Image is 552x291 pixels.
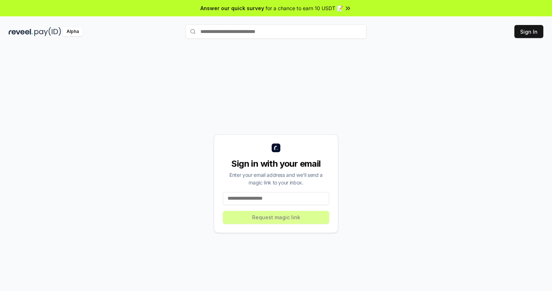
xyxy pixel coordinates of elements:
img: pay_id [34,27,61,36]
button: Sign In [514,25,543,38]
img: reveel_dark [9,27,33,36]
div: Sign in with your email [223,158,329,170]
div: Enter your email address and we’ll send a magic link to your inbox. [223,171,329,186]
span: for a chance to earn 10 USDT 📝 [266,4,343,12]
div: Alpha [63,27,83,36]
span: Answer our quick survey [200,4,264,12]
img: logo_small [272,144,280,152]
